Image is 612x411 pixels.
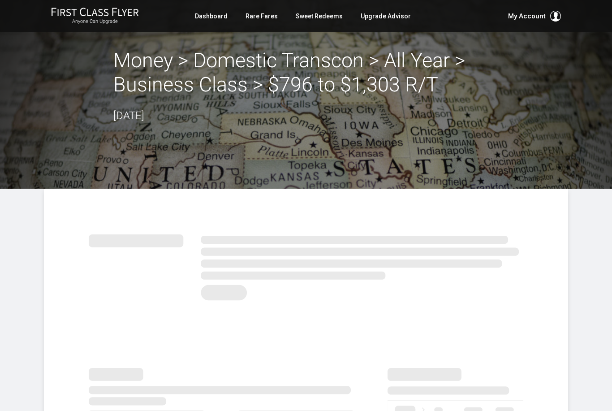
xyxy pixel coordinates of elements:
[89,225,523,306] img: summary.svg
[113,48,499,97] h2: Money > Domestic Transcon > All Year > Business Class > $796 to $1,303 R/T
[113,109,144,122] time: [DATE]
[361,8,411,24] a: Upgrade Advisor
[195,8,228,24] a: Dashboard
[51,7,139,25] a: First Class FlyerAnyone Can Upgrade
[508,11,546,22] span: My Account
[51,7,139,17] img: First Class Flyer
[51,18,139,25] small: Anyone Can Upgrade
[508,11,561,22] button: My Account
[246,8,278,24] a: Rare Fares
[296,8,343,24] a: Sweet Redeems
